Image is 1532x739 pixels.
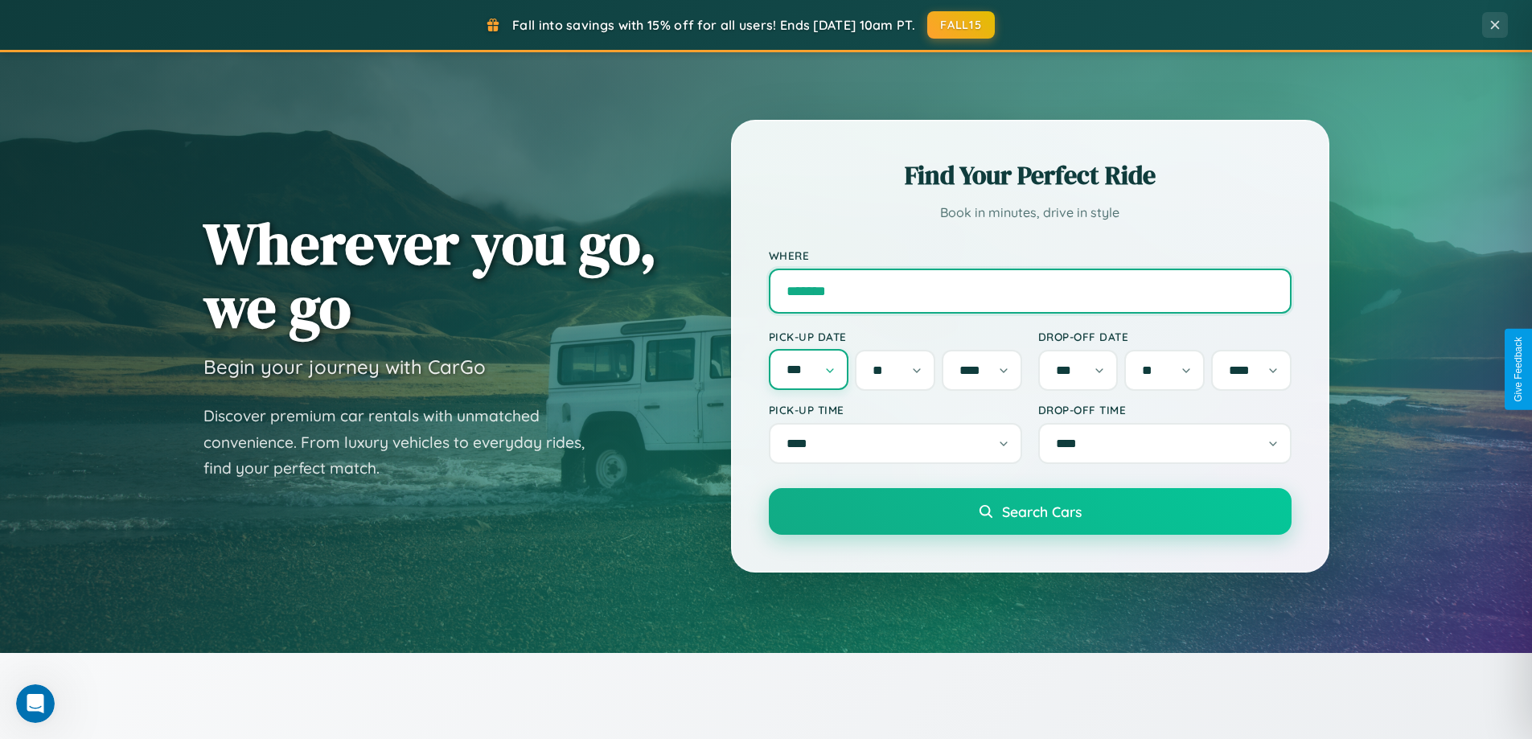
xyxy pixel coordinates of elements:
[769,488,1292,535] button: Search Cars
[769,158,1292,193] h2: Find Your Perfect Ride
[769,248,1292,262] label: Where
[927,11,995,39] button: FALL15
[512,17,915,33] span: Fall into savings with 15% off for all users! Ends [DATE] 10am PT.
[1038,330,1292,343] label: Drop-off Date
[1002,503,1082,520] span: Search Cars
[769,201,1292,224] p: Book in minutes, drive in style
[203,355,486,379] h3: Begin your journey with CarGo
[769,330,1022,343] label: Pick-up Date
[203,211,657,339] h1: Wherever you go, we go
[1038,403,1292,417] label: Drop-off Time
[1513,337,1524,402] div: Give Feedback
[16,684,55,723] iframe: Intercom live chat
[769,403,1022,417] label: Pick-up Time
[203,403,606,482] p: Discover premium car rentals with unmatched convenience. From luxury vehicles to everyday rides, ...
